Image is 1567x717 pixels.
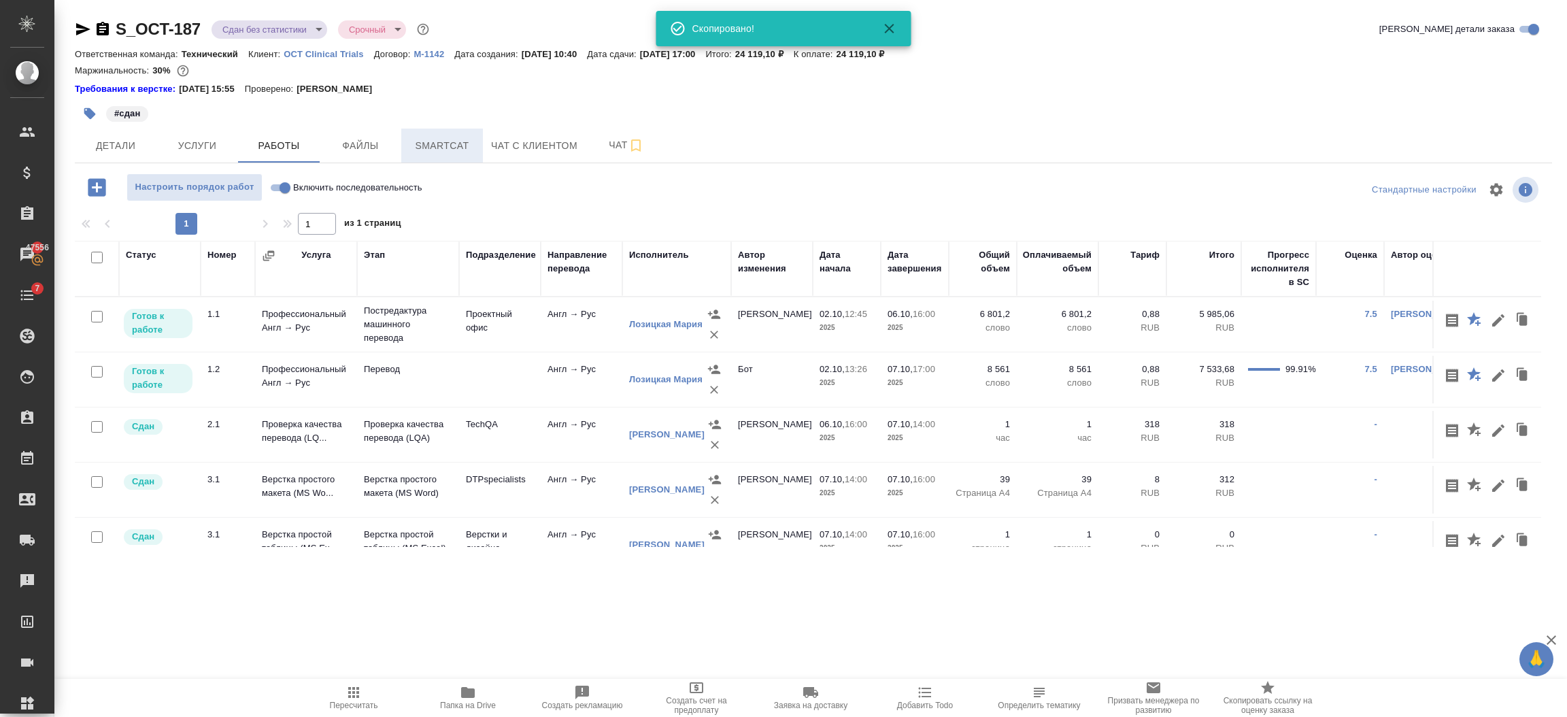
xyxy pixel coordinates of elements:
[95,21,111,37] button: Скопировать ссылку
[704,324,724,345] button: Удалить
[174,62,192,80] button: 14148.74 RUB;
[845,529,867,539] p: 14:00
[1536,307,1559,333] button: Удалить
[913,364,935,374] p: 17:00
[1513,177,1541,203] span: Посмотреть информацию
[731,356,813,403] td: Бот
[1173,473,1234,486] p: 312
[255,301,357,348] td: Профессиональный Англ → Рус
[913,419,935,429] p: 14:00
[956,541,1010,555] p: страница
[629,374,703,384] a: Лозицкая Мария
[913,529,935,539] p: 16:00
[491,137,577,154] span: Чат с клиентом
[134,180,255,195] span: Настроить порядок работ
[873,20,906,37] button: Закрыть
[459,521,541,569] td: Верстки и дизайна
[1024,431,1092,445] p: час
[1536,473,1559,499] button: Удалить
[255,521,357,569] td: Верстка простой таблицы (MS Ex...
[75,82,179,96] a: Требования к верстке:
[1105,473,1160,486] p: 8
[913,474,935,484] p: 16:00
[179,82,245,96] p: [DATE] 15:55
[1464,528,1487,554] button: Добавить оценку
[127,173,263,201] button: Настроить порядок работ
[1536,363,1559,388] button: Удалить
[301,248,331,262] div: Услуга
[1510,363,1536,388] button: Клонировать
[122,473,194,491] div: Менеджер проверил работу исполнителя, передает ее на следующий этап
[888,541,942,555] p: 2025
[207,248,237,262] div: Номер
[1105,486,1160,500] p: RUB
[1510,307,1536,333] button: Клонировать
[705,469,725,490] button: Назначить
[1440,418,1464,444] button: Скопировать мини-бриф
[1368,180,1480,201] div: split button
[1375,529,1377,539] a: -
[820,529,845,539] p: 07.10,
[1105,528,1160,541] p: 0
[328,137,393,154] span: Файлы
[629,319,703,329] a: Лозицкая Мария
[705,49,735,59] p: Итого:
[704,359,724,380] button: Назначить
[1024,528,1092,541] p: 1
[541,466,622,514] td: Англ → Рус
[1510,418,1536,444] button: Клонировать
[913,309,935,319] p: 16:00
[1510,528,1536,554] button: Клонировать
[956,248,1010,276] div: Общий объем
[547,248,616,276] div: Направление перевода
[1248,248,1309,289] div: Прогресс исполнителя в SC
[888,321,942,335] p: 2025
[345,24,390,35] button: Срочный
[837,49,895,59] p: 24 119,10 ₽
[1023,248,1092,276] div: Оплачиваемый объем
[3,237,51,271] a: 47556
[18,241,57,254] span: 47556
[956,307,1010,321] p: 6 801,2
[75,99,105,129] button: Добавить тэг
[1519,642,1553,676] button: 🙏
[1105,431,1160,445] p: RUB
[1024,376,1092,390] p: слово
[364,363,452,376] p: Перевод
[1345,248,1377,262] div: Оценка
[705,545,725,565] button: Удалить
[1440,307,1464,333] button: Скопировать мини-бриф
[1024,486,1092,500] p: Страница А4
[845,419,867,429] p: 16:00
[956,376,1010,390] p: слово
[105,107,150,118] span: сдан
[132,420,154,433] p: Сдан
[1536,418,1559,444] button: Удалить
[1105,541,1160,555] p: RUB
[1510,473,1536,499] button: Клонировать
[248,49,284,59] p: Клиент:
[735,49,794,59] p: 24 119,10 ₽
[1105,321,1160,335] p: RUB
[794,49,837,59] p: К оплате:
[1464,418,1487,444] button: Добавить оценку
[132,530,154,544] p: Сдан
[27,282,48,295] span: 7
[1173,528,1234,541] p: 0
[692,22,862,35] div: Скопировано!
[1024,473,1092,486] p: 39
[374,49,414,59] p: Договор:
[75,49,182,59] p: Ответственная команда:
[246,137,311,154] span: Работы
[522,49,588,59] p: [DATE] 10:40
[845,364,867,374] p: 13:26
[466,248,536,262] div: Подразделение
[284,49,374,59] p: OCT Clinical Trials
[212,20,327,39] div: Сдан без статистики
[1391,248,1452,262] div: Автор оценки
[541,411,622,458] td: Англ → Рус
[338,20,406,39] div: Сдан без статистики
[845,474,867,484] p: 14:00
[207,473,248,486] div: 3.1
[628,137,644,154] svg: Подписаться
